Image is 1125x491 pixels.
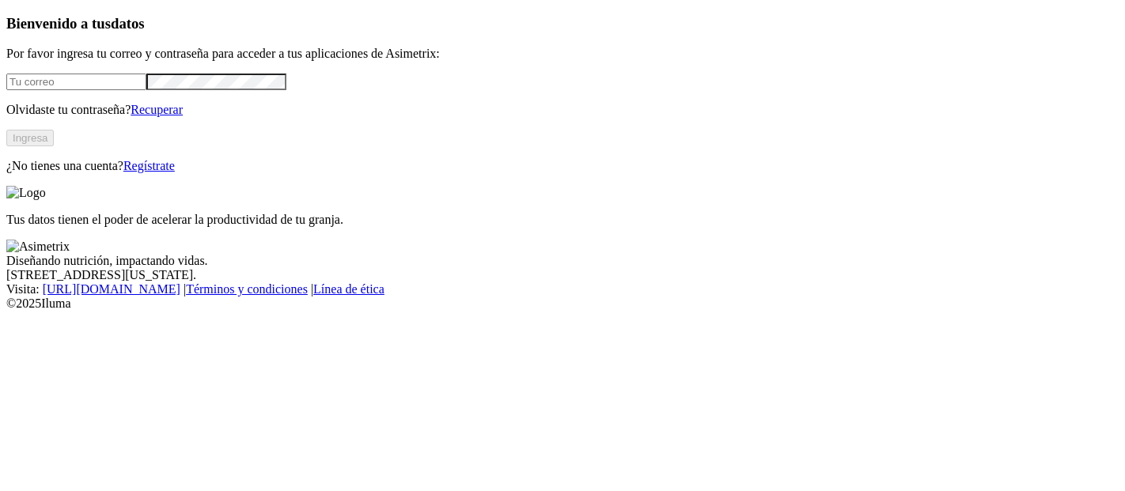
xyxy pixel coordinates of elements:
[6,130,54,146] button: Ingresa
[6,268,1119,282] div: [STREET_ADDRESS][US_STATE].
[6,103,1119,117] p: Olvidaste tu contraseña?
[131,103,183,116] a: Recuperar
[6,254,1119,268] div: Diseñando nutrición, impactando vidas.
[6,159,1119,173] p: ¿No tienes una cuenta?
[186,282,308,296] a: Términos y condiciones
[111,15,145,32] span: datos
[6,240,70,254] img: Asimetrix
[43,282,180,296] a: [URL][DOMAIN_NAME]
[6,213,1119,227] p: Tus datos tienen el poder de acelerar la productividad de tu granja.
[6,186,46,200] img: Logo
[6,15,1119,32] h3: Bienvenido a tus
[6,74,146,90] input: Tu correo
[6,47,1119,61] p: Por favor ingresa tu correo y contraseña para acceder a tus aplicaciones de Asimetrix:
[123,159,175,172] a: Regístrate
[313,282,384,296] a: Línea de ética
[6,296,1119,311] div: © 2025 Iluma
[6,282,1119,296] div: Visita : | |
